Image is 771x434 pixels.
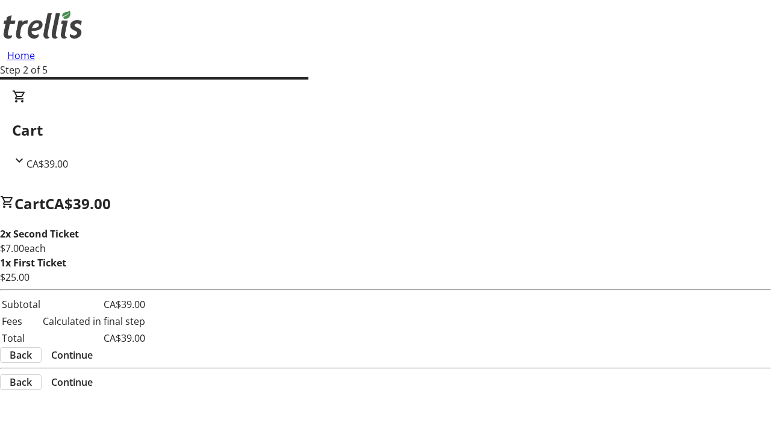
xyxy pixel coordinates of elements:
[12,119,759,141] h2: Cart
[1,330,41,346] td: Total
[42,330,146,346] td: CA$39.00
[12,89,759,171] div: CartCA$39.00
[51,375,93,389] span: Continue
[14,193,45,213] span: Cart
[42,297,146,312] td: CA$39.00
[45,193,111,213] span: CA$39.00
[1,297,41,312] td: Subtotal
[42,313,146,329] td: Calculated in final step
[1,313,41,329] td: Fees
[42,375,102,389] button: Continue
[42,348,102,362] button: Continue
[51,348,93,362] span: Continue
[10,348,32,362] span: Back
[10,375,32,389] span: Back
[27,157,68,171] span: CA$39.00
